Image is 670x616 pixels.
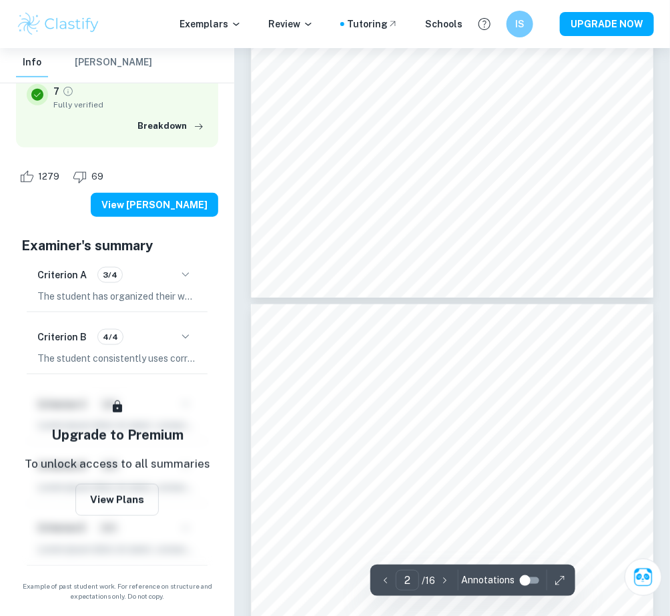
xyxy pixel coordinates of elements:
[37,268,87,282] h6: Criterion A
[69,166,111,188] div: Dislike
[625,559,662,596] button: Ask Clai
[98,269,122,281] span: 3/4
[91,193,218,217] button: View [PERSON_NAME]
[473,13,496,35] button: Help and Feedback
[180,17,242,31] p: Exemplars
[560,12,654,36] button: UPGRADE NOW
[16,48,48,77] button: Info
[513,17,528,31] h6: IS
[25,456,210,473] p: To unlock access to all summaries
[347,17,398,31] a: Tutoring
[51,425,184,445] h5: Upgrade to Premium
[507,11,533,37] button: IS
[37,351,197,366] p: The student consistently uses correct mathematical notation, symbols, and terminology throughout ...
[98,331,123,343] span: 4/4
[37,330,87,344] h6: Criterion B
[461,573,515,587] span: Annotations
[53,99,208,111] span: Fully verified
[16,11,101,37] img: Clastify logo
[75,48,152,77] button: [PERSON_NAME]
[134,116,208,136] button: Breakdown
[422,573,435,588] p: / 16
[268,17,314,31] p: Review
[16,582,218,602] span: Example of past student work. For reference on structure and expectations only. Do not copy.
[31,170,67,184] span: 1279
[84,170,111,184] span: 69
[53,84,59,99] p: 7
[425,17,462,31] a: Schools
[21,236,213,256] h5: Examiner's summary
[75,484,159,516] button: View Plans
[16,166,67,188] div: Like
[62,85,74,97] a: Grade fully verified
[37,289,197,304] p: The student has organized their work well, dividing it into sections with clear subdivisions in t...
